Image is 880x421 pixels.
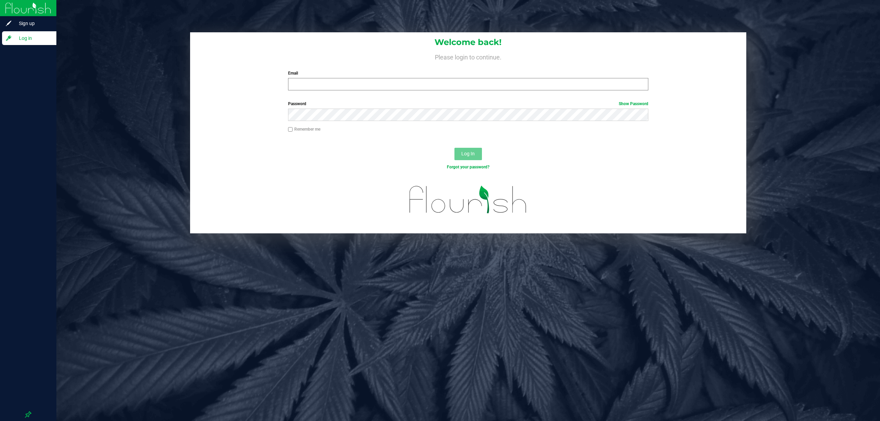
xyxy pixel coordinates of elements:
label: Email [288,70,648,76]
a: Show Password [619,101,648,106]
h4: Please login to continue. [190,52,746,60]
inline-svg: Sign up [5,20,12,27]
button: Log In [454,148,482,160]
span: Sign up [12,19,53,27]
label: Pin the sidebar to full width on large screens [25,411,32,418]
span: Password [288,101,306,106]
inline-svg: Log in [5,35,12,42]
label: Remember me [288,126,320,132]
span: Log in [12,34,53,42]
h1: Welcome back! [190,38,746,47]
span: Log In [461,151,475,156]
input: Remember me [288,127,293,132]
a: Forgot your password? [447,165,489,169]
img: flourish_logo.svg [399,177,538,222]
